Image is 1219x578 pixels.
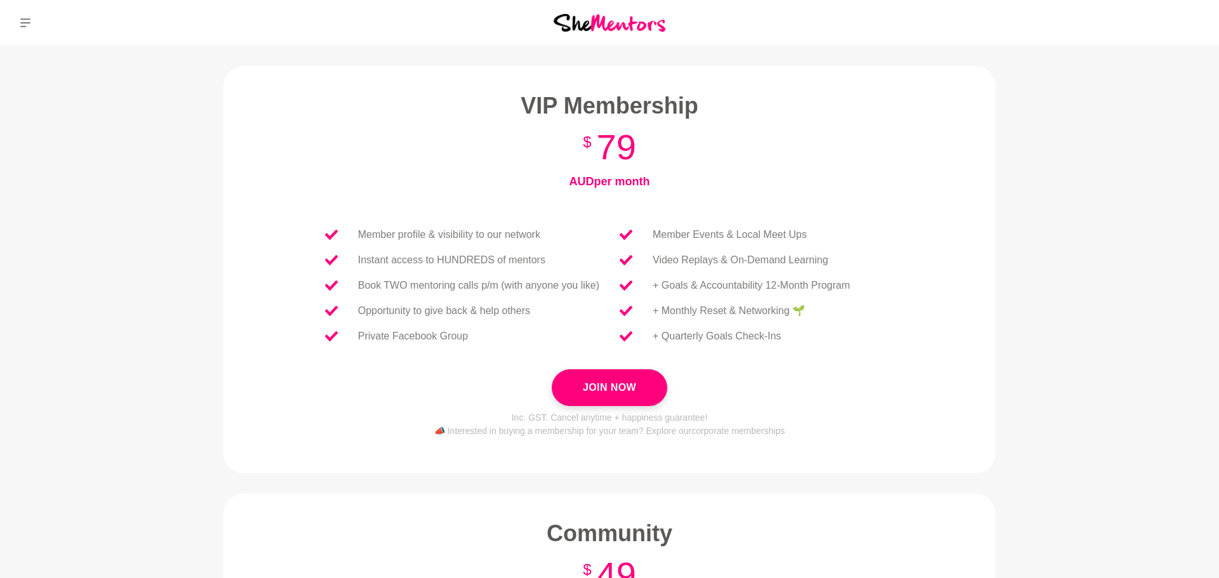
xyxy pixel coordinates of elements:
[653,329,781,344] p: + Quarterly Goals Check-Ins
[653,227,807,242] p: Member Events & Local Meet Ups
[691,426,785,436] a: corporate memberships
[552,369,667,406] button: Join Now
[653,303,805,319] p: + Monthly Reset & Networking 🌱
[305,174,914,189] h4: AUD per month
[305,411,914,424] p: Inc. GST. Cancel anytime + happiness guarantee!
[305,125,914,169] h3: 79
[653,278,850,293] p: + Goals & Accountability 12-Month Program
[358,227,540,242] p: Member profile & visibility to our network
[305,519,914,548] h2: Community
[653,253,828,268] p: Video Replays & On-Demand Learning
[358,329,468,344] p: Private Facebook Group
[305,91,914,120] h2: VIP Membership
[358,253,545,268] p: Instant access to HUNDREDS of mentors
[358,278,599,293] p: Book TWO mentoring calls p/m (with anyone you like)
[1173,8,1204,38] a: Katie Carles
[305,424,914,438] p: 📣 Interested in buying a membership for your team? Explore our
[358,303,530,319] p: Opportunity to give back & help others
[554,14,665,31] img: She Mentors Logo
